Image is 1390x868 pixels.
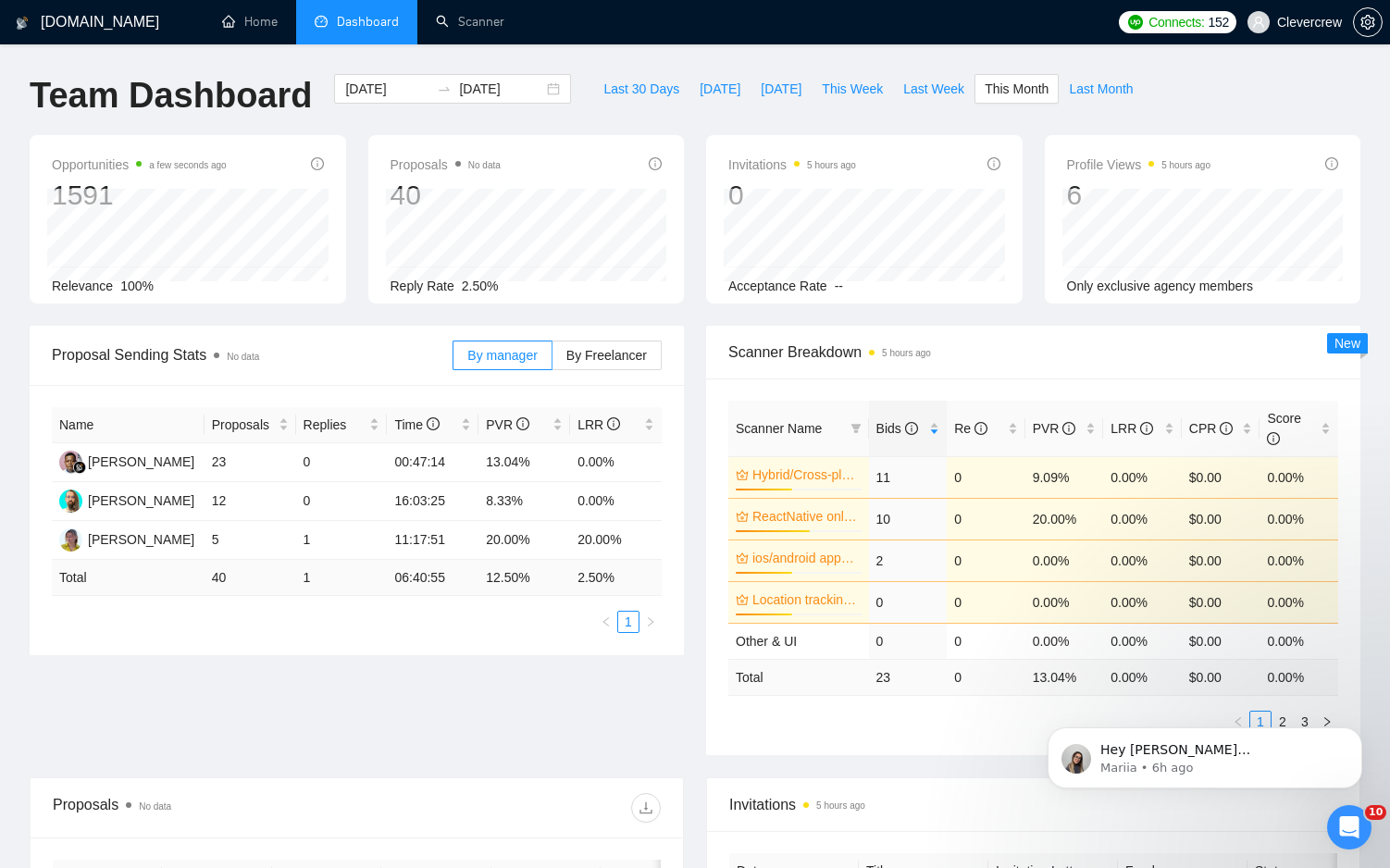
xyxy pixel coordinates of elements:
[394,417,439,432] span: Time
[59,528,82,552] img: TY
[903,79,964,99] span: Last Week
[947,539,1025,581] td: 0
[1182,581,1260,623] td: $0.00
[1148,12,1204,32] span: Connects:
[459,79,543,99] input: End date
[869,498,948,539] td: 10
[1267,411,1301,446] span: Score
[618,612,639,632] a: 1
[617,611,639,633] li: 1
[987,157,1000,170] span: info-circle
[869,659,948,695] td: 23
[847,415,865,442] span: filter
[296,521,388,560] td: 1
[1020,688,1390,818] iframe: Intercom notifications message
[304,415,366,435] span: Replies
[205,407,296,443] th: Proposals
[1260,456,1338,498] td: 0.00%
[1182,623,1260,659] td: $0.00
[947,659,1025,695] td: 0
[736,468,749,481] span: crown
[1189,421,1233,436] span: CPR
[1103,659,1182,695] td: 0.00 %
[752,589,858,610] a: Location tracking mobile
[205,443,296,482] td: 23
[1103,498,1182,539] td: 0.00%
[139,801,171,812] span: No data
[905,422,918,435] span: info-circle
[1260,659,1338,695] td: 0.00 %
[728,659,869,695] td: Total
[88,452,194,472] div: [PERSON_NAME]
[1128,15,1143,30] img: upwork-logo.png
[311,157,324,170] span: info-circle
[1067,154,1211,176] span: Profile Views
[53,793,357,823] div: Proposals
[1067,279,1254,293] span: Only exclusive agency members
[595,611,617,633] li: Previous Page
[729,793,1337,816] span: Invitations
[566,348,647,363] span: By Freelancer
[1103,623,1182,659] td: 0.00%
[478,443,570,482] td: 13.04%
[736,593,749,606] span: crown
[835,279,843,293] span: --
[603,79,679,99] span: Last 30 Days
[73,461,86,474] img: gigradar-bm.png
[639,611,662,633] button: right
[88,490,194,511] div: [PERSON_NAME]
[30,74,312,118] h1: Team Dashboard
[736,421,822,436] span: Scanner Name
[632,800,660,815] span: download
[1103,456,1182,498] td: 0.00%
[822,79,883,99] span: This Week
[1062,422,1075,435] span: info-circle
[947,498,1025,539] td: 0
[752,506,858,527] a: ReactNative only💥
[1067,178,1211,213] div: 6
[645,616,656,627] span: right
[595,611,617,633] button: left
[486,417,529,432] span: PVR
[607,417,620,430] span: info-circle
[570,521,662,560] td: 20.00%
[436,14,504,30] a: searchScanner
[1059,74,1143,104] button: Last Month
[391,279,454,293] span: Reply Rate
[1260,581,1338,623] td: 0.00%
[59,451,82,474] img: AM
[728,279,827,293] span: Acceptance Rate
[516,417,529,430] span: info-circle
[570,482,662,521] td: 0.00%
[1025,498,1104,539] td: 20.00%
[467,348,537,363] span: By manager
[468,160,501,170] span: No data
[1111,421,1153,436] span: LRR
[882,348,931,358] time: 5 hours ago
[437,81,452,96] span: to
[869,581,948,623] td: 0
[1327,805,1371,849] iframe: Intercom live chat
[1025,539,1104,581] td: 0.00%
[649,157,662,170] span: info-circle
[1365,805,1386,820] span: 10
[1025,659,1104,695] td: 13.04 %
[16,8,29,38] img: logo
[212,415,275,435] span: Proposals
[639,611,662,633] li: Next Page
[761,79,801,99] span: [DATE]
[222,14,278,30] a: homeHome
[876,421,918,436] span: Bids
[1220,422,1233,435] span: info-circle
[752,548,858,568] a: ios/android app - lavazza🦠
[427,417,440,430] span: info-circle
[700,79,740,99] span: [DATE]
[52,343,453,366] span: Proposal Sending Stats
[1353,15,1383,30] a: setting
[577,417,620,432] span: LRR
[387,443,478,482] td: 00:47:14
[462,279,499,293] span: 2.50%
[728,341,1338,364] span: Scanner Breakdown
